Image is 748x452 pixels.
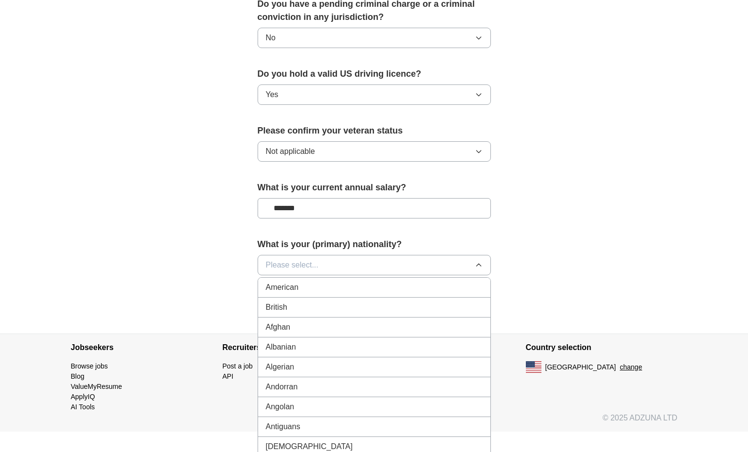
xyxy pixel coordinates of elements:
[258,28,491,48] button: No
[526,361,541,373] img: US flag
[258,255,491,275] button: Please select...
[266,146,315,157] span: Not applicable
[63,412,685,432] div: © 2025 ADZUNA LTD
[71,383,122,390] a: ValueMyResume
[266,259,319,271] span: Please select...
[266,401,295,413] span: Angolan
[266,321,291,333] span: Afghan
[223,372,234,380] a: API
[223,362,253,370] a: Post a job
[71,362,108,370] a: Browse jobs
[258,141,491,162] button: Not applicable
[258,238,491,251] label: What is your (primary) nationality?
[545,362,616,372] span: [GEOGRAPHIC_DATA]
[266,32,276,44] span: No
[266,361,295,373] span: Algerian
[71,393,95,401] a: ApplyIQ
[258,84,491,105] button: Yes
[266,421,300,433] span: Antiguans
[620,362,642,372] button: change
[266,89,278,100] span: Yes
[266,282,299,293] span: American
[258,181,491,194] label: What is your current annual salary?
[266,381,298,393] span: Andorran
[266,341,296,353] span: Albanian
[258,67,491,81] label: Do you hold a valid US driving licence?
[258,124,491,137] label: Please confirm your veteran status
[71,403,95,411] a: AI Tools
[266,301,287,313] span: British
[526,334,678,361] h4: Country selection
[71,372,85,380] a: Blog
